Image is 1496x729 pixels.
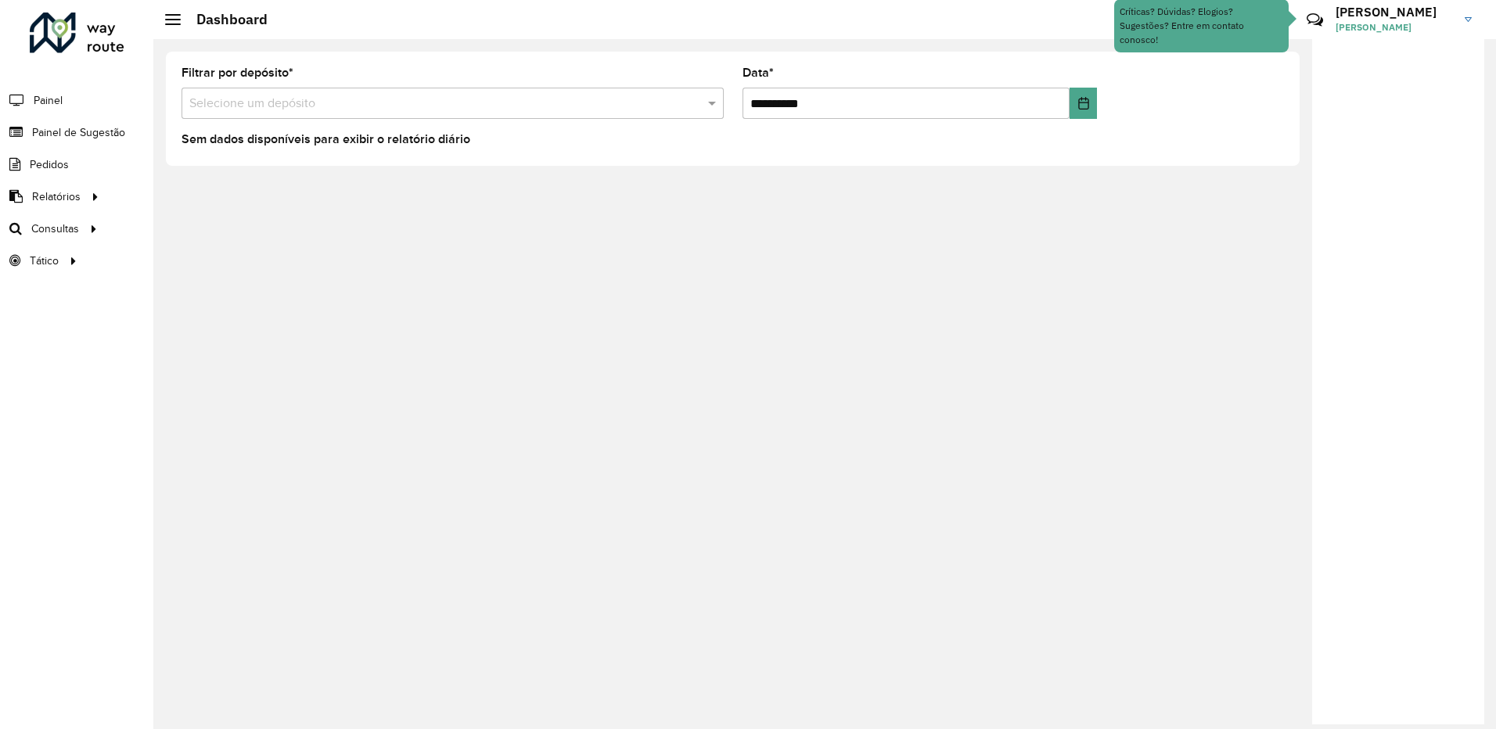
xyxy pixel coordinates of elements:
h2: Dashboard [181,11,268,28]
span: [PERSON_NAME] [1336,20,1453,34]
label: Sem dados disponíveis para exibir o relatório diário [182,130,470,149]
h3: [PERSON_NAME] [1336,5,1453,20]
label: Data [743,63,774,82]
span: Tático [30,253,59,269]
span: Painel [34,92,63,109]
span: Relatórios [32,189,81,205]
a: Contato Rápido [1298,3,1332,37]
span: Painel de Sugestão [32,124,125,141]
span: Pedidos [30,156,69,173]
button: Choose Date [1070,88,1097,119]
span: Consultas [31,221,79,237]
label: Filtrar por depósito [182,63,293,82]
